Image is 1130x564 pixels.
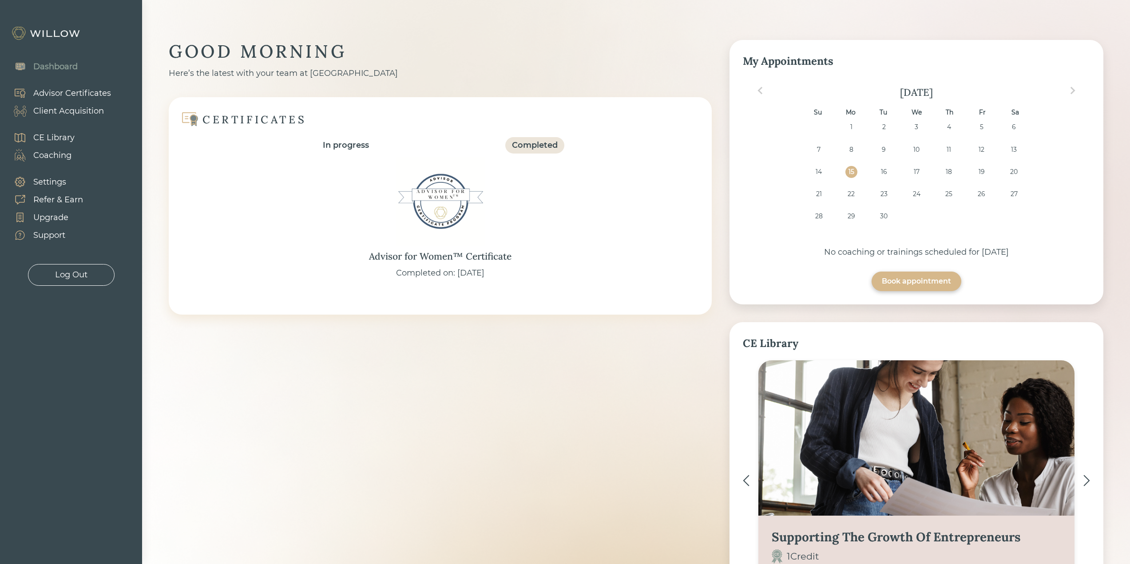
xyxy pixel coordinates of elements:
div: Mo [845,106,856,118]
a: Settings [4,173,83,191]
div: In progress [323,139,369,151]
div: Tu [877,106,889,118]
div: Client Acquisition [33,105,104,117]
a: Client Acquisition [4,102,111,120]
div: CE Library [33,132,75,144]
div: Choose Friday, September 5th, 2025 [975,121,987,133]
a: Coaching [4,146,75,164]
div: Choose Wednesday, September 3rd, 2025 [910,121,922,133]
div: Choose Sunday, September 14th, 2025 [813,166,825,178]
button: Previous Month [753,83,767,98]
div: Th [944,106,956,118]
div: We [910,106,922,118]
div: Su [812,106,824,118]
img: < [743,475,749,486]
button: Next Month [1066,83,1080,98]
div: Supporting The Growth Of Entrepreneurs [772,529,1021,545]
div: Choose Monday, September 29th, 2025 [845,210,857,222]
div: Choose Thursday, September 4th, 2025 [943,121,955,133]
div: Choose Tuesday, September 23rd, 2025 [878,188,890,200]
div: Completed [512,139,558,151]
div: My Appointments [743,53,1090,69]
div: Choose Friday, September 19th, 2025 [975,166,987,178]
div: Choose Tuesday, September 16th, 2025 [878,166,890,178]
div: Support [33,229,65,241]
div: [DATE] [743,86,1090,99]
div: Choose Saturday, September 6th, 2025 [1008,121,1020,133]
div: Choose Wednesday, September 24th, 2025 [910,188,922,200]
div: Choose Saturday, September 27th, 2025 [1008,188,1020,200]
div: Choose Sunday, September 21st, 2025 [813,188,825,200]
div: Choose Saturday, September 13th, 2025 [1008,144,1020,156]
div: Settings [33,176,66,188]
div: Book appointment [882,276,951,287]
div: GOOD MORNING [169,40,712,63]
div: Refer & Earn [33,194,83,206]
div: Upgrade [33,212,68,224]
div: Choose Thursday, September 25th, 2025 [943,188,955,200]
div: Choose Wednesday, September 17th, 2025 [910,166,922,178]
div: Choose Tuesday, September 30th, 2025 [878,210,890,222]
div: Sa [1009,106,1021,118]
div: Fr [976,106,988,118]
div: Log Out [55,269,87,281]
div: Choose Wednesday, September 10th, 2025 [910,144,922,156]
div: Choose Saturday, September 20th, 2025 [1008,166,1020,178]
div: Choose Friday, September 12th, 2025 [975,144,987,156]
div: Advisor for Women™ Certificate [369,249,511,264]
div: Choose Tuesday, September 2nd, 2025 [878,121,890,133]
a: CE Library [4,129,75,146]
img: > [1083,475,1090,486]
div: Choose Sunday, September 28th, 2025 [813,210,825,222]
div: Choose Monday, September 22nd, 2025 [845,188,857,200]
div: Here’s the latest with your team at [GEOGRAPHIC_DATA] [169,67,712,79]
div: Choose Sunday, September 7th, 2025 [813,144,825,156]
div: Choose Thursday, September 18th, 2025 [943,166,955,178]
div: 1 Credit [787,549,819,564]
div: Advisor Certificates [33,87,111,99]
div: Choose Monday, September 1st, 2025 [845,121,857,133]
a: Refer & Earn [4,191,83,209]
div: Choose Thursday, September 11th, 2025 [943,144,955,156]
a: Advisor Certificates [4,84,111,102]
div: Dashboard [33,61,78,73]
div: Choose Friday, September 26th, 2025 [975,188,987,200]
img: Advisor for Women™ Certificate Badge [396,157,485,246]
div: Coaching [33,150,71,162]
div: No coaching or trainings scheduled for [DATE] [743,246,1090,258]
img: Willow [11,26,82,40]
a: Dashboard [4,58,78,75]
div: Choose Monday, September 8th, 2025 [845,144,857,156]
div: CE Library [743,335,1090,351]
div: Choose Monday, September 15th, 2025 [845,166,857,178]
div: Choose Tuesday, September 9th, 2025 [878,144,890,156]
div: Completed on: [DATE] [396,267,484,279]
div: CERTIFICATES [202,113,306,126]
div: month 2025-09 [745,121,1087,233]
a: Upgrade [4,209,83,226]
